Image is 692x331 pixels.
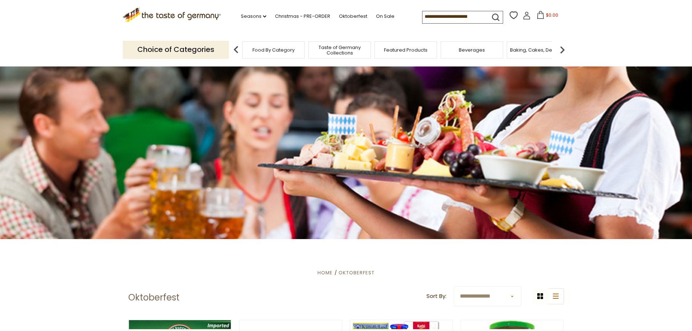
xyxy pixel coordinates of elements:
a: Baking, Cakes, Desserts [510,47,566,53]
a: Food By Category [252,47,295,53]
a: Home [317,269,333,276]
a: Oktoberfest [339,12,367,20]
button: $0.00 [532,11,563,22]
img: previous arrow [229,43,243,57]
a: Taste of Germany Collections [311,45,369,56]
a: Seasons [241,12,266,20]
img: next arrow [555,43,570,57]
label: Sort By: [426,292,446,301]
span: $0.00 [546,12,558,18]
a: On Sale [376,12,394,20]
a: Oktoberfest [339,269,375,276]
h1: Oktoberfest [128,292,179,303]
a: Christmas - PRE-ORDER [275,12,330,20]
p: Choice of Categories [123,41,229,58]
a: Beverages [459,47,485,53]
a: Featured Products [384,47,428,53]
